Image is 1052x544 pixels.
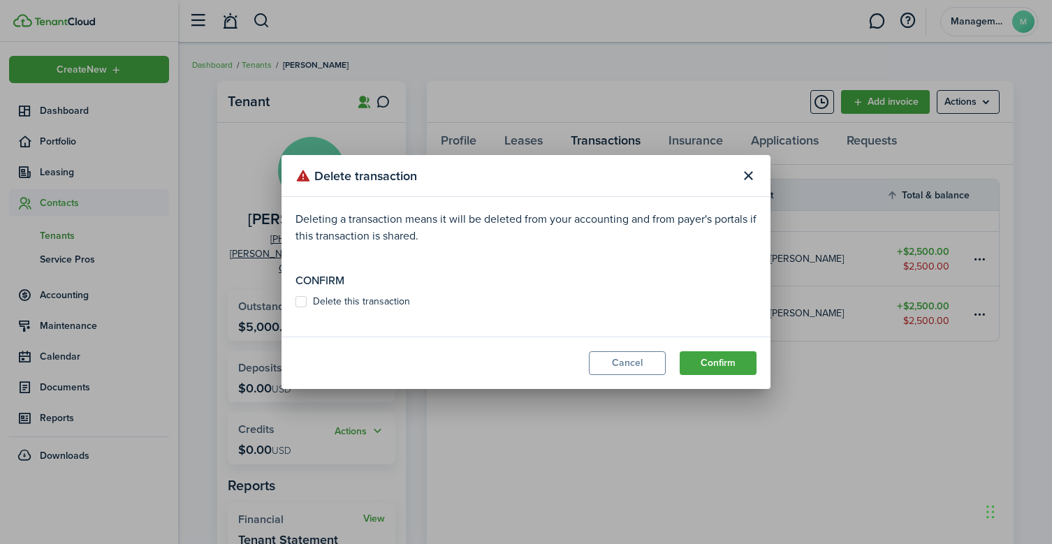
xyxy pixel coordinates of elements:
p: Deleting a transaction means it will be deleted from your accounting and from payer's portals if ... [295,211,757,244]
p: Confirm [295,272,757,289]
button: Cancel [589,351,666,375]
modal-title: Delete transaction [295,162,733,189]
button: Confirm [680,351,757,375]
label: Delete this transaction [295,296,410,307]
div: Drag [986,491,995,533]
iframe: Chat Widget [982,477,1052,544]
button: Close modal [736,164,760,188]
